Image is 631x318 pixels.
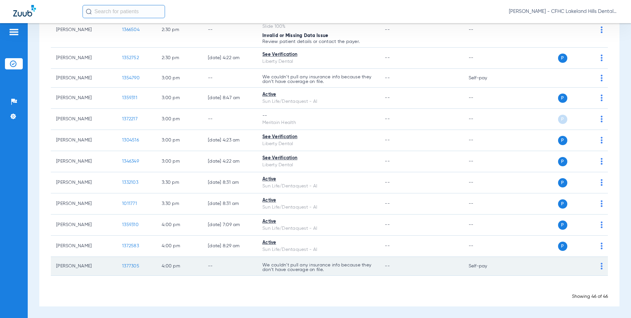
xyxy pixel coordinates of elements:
[156,130,203,151] td: 3:00 PM
[156,151,203,172] td: 3:00 PM
[156,172,203,193] td: 3:30 PM
[122,180,138,185] span: 1332103
[385,264,390,268] span: --
[262,225,374,232] div: Sun Life/Dentaquest - AI
[203,193,257,215] td: [DATE] 8:31 AM
[262,176,374,183] div: Active
[463,172,508,193] td: --
[122,117,138,121] span: 1372217
[262,162,374,169] div: Liberty Dental
[122,159,139,164] span: 1346349
[601,243,603,249] img: group-dot-blue.svg
[156,215,203,236] td: 4:00 PM
[262,98,374,105] div: Sun Life/Dentaquest - AI
[203,69,257,88] td: --
[601,221,603,228] img: group-dot-blue.svg
[463,69,508,88] td: Self-pay
[122,264,139,268] span: 1377305
[122,56,139,60] span: 1352752
[51,151,117,172] td: [PERSON_NAME]
[558,178,567,187] span: P
[51,88,117,109] td: [PERSON_NAME]
[385,76,390,80] span: --
[156,88,203,109] td: 3:00 PM
[51,236,117,257] td: [PERSON_NAME]
[558,199,567,209] span: P
[203,172,257,193] td: [DATE] 8:31 AM
[13,5,36,17] img: Zuub Logo
[203,109,257,130] td: --
[601,179,603,186] img: group-dot-blue.svg
[122,201,137,206] span: 1011771
[385,96,390,100] span: --
[122,244,139,248] span: 1372583
[51,215,117,236] td: [PERSON_NAME]
[262,263,374,272] p: We couldn’t pull any insurance info because they don’t have coverage on file.
[385,201,390,206] span: --
[203,48,257,69] td: [DATE] 4:22 AM
[262,33,328,38] span: Invalid or Missing Data Issue
[463,236,508,257] td: --
[463,109,508,130] td: --
[262,51,374,58] div: See Verification
[51,13,117,48] td: [PERSON_NAME]
[601,158,603,165] img: group-dot-blue.svg
[601,75,603,81] img: group-dot-blue.svg
[385,138,390,142] span: --
[262,58,374,65] div: Liberty Dental
[262,155,374,162] div: See Verification
[463,215,508,236] td: --
[51,69,117,88] td: [PERSON_NAME]
[203,130,257,151] td: [DATE] 4:23 AM
[558,157,567,166] span: P
[463,48,508,69] td: --
[203,236,257,257] td: [DATE] 8:29 AM
[122,96,137,100] span: 1359311
[262,134,374,140] div: See Verification
[83,5,165,18] input: Search for patients
[262,140,374,147] div: Liberty Dental
[262,197,374,204] div: Active
[203,88,257,109] td: [DATE] 8:47 AM
[601,200,603,207] img: group-dot-blue.svg
[262,91,374,98] div: Active
[262,204,374,211] div: Sun Life/Dentaquest - AI
[203,151,257,172] td: [DATE] 4:22 AM
[463,88,508,109] td: --
[385,222,390,227] span: --
[262,75,374,84] p: We couldn’t pull any insurance info because they don’t have coverage on file.
[203,13,257,48] td: --
[385,180,390,185] span: --
[385,27,390,32] span: --
[463,257,508,276] td: Self-pay
[558,115,567,124] span: P
[156,193,203,215] td: 3:30 PM
[463,130,508,151] td: --
[385,56,390,60] span: --
[558,242,567,251] span: P
[558,94,567,103] span: P
[385,244,390,248] span: --
[156,236,203,257] td: 4:00 PM
[51,257,117,276] td: [PERSON_NAME]
[601,263,603,269] img: group-dot-blue.svg
[156,257,203,276] td: 4:00 PM
[262,246,374,253] div: Sun Life/Dentaquest - AI
[262,23,374,30] div: Slide 100%
[463,151,508,172] td: --
[51,109,117,130] td: [PERSON_NAME]
[601,116,603,122] img: group-dot-blue.svg
[156,48,203,69] td: 2:30 PM
[601,95,603,101] img: group-dot-blue.svg
[203,215,257,236] td: [DATE] 7:09 AM
[203,257,257,276] td: --
[51,172,117,193] td: [PERSON_NAME]
[509,8,618,15] span: [PERSON_NAME] - CFHC Lakeland Hills Dental
[262,218,374,225] div: Active
[51,130,117,151] td: [PERSON_NAME]
[601,137,603,143] img: group-dot-blue.svg
[463,13,508,48] td: --
[122,76,140,80] span: 1354790
[601,55,603,61] img: group-dot-blue.svg
[385,117,390,121] span: --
